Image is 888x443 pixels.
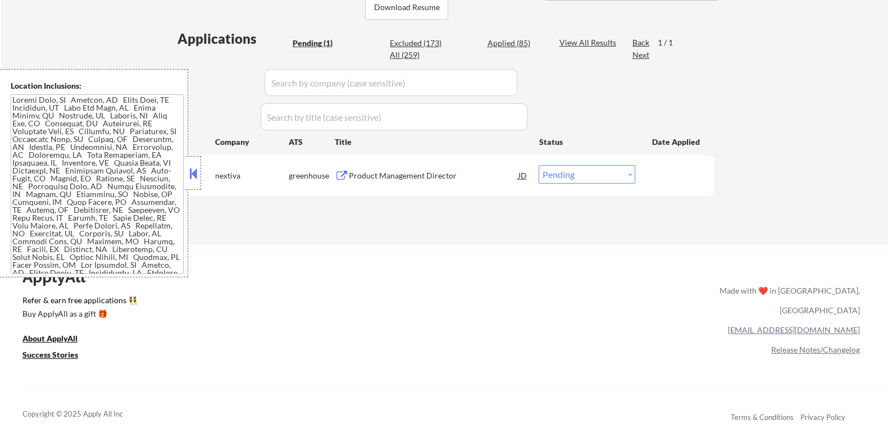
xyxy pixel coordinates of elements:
a: Release Notes/Changelog [771,345,860,354]
div: Buy ApplyAll as a gift 🎁 [22,310,135,318]
div: Product Management Director [348,170,518,181]
div: Excluded (173) [390,38,446,49]
div: Title [334,136,528,148]
div: Date Applied [652,136,701,148]
div: ApplyAll [22,267,98,286]
div: ATS [288,136,334,148]
a: [EMAIL_ADDRESS][DOMAIN_NAME] [728,325,860,335]
div: 1 / 1 [657,37,683,48]
a: Refer & earn free applications 👯‍♀️ [22,296,485,308]
div: Location Inclusions: [11,80,184,92]
u: Success Stories [22,350,78,359]
div: JD [517,165,528,185]
div: All (259) [390,49,446,61]
div: Pending (1) [292,38,348,49]
div: Applied (85) [487,38,543,49]
div: Applications [177,32,288,45]
div: Made with ❤️ in [GEOGRAPHIC_DATA], [GEOGRAPHIC_DATA] [715,281,860,320]
div: nextiva [215,170,288,181]
div: Next [632,49,650,61]
input: Search by company (case sensitive) [265,69,517,96]
a: Success Stories [22,349,93,363]
div: Back [632,37,650,48]
div: greenhouse [288,170,334,181]
input: Search by title (case sensitive) [261,103,527,130]
a: Terms & Conditions [731,413,794,422]
a: About ApplyAll [22,333,93,347]
div: View All Results [559,37,619,48]
u: About ApplyAll [22,334,78,343]
div: Company [215,136,288,148]
a: Buy ApplyAll as a gift 🎁 [22,308,135,322]
a: Privacy Policy [800,413,845,422]
div: Copyright © 2025 Apply All Inc [22,409,152,420]
div: Status [539,131,635,152]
